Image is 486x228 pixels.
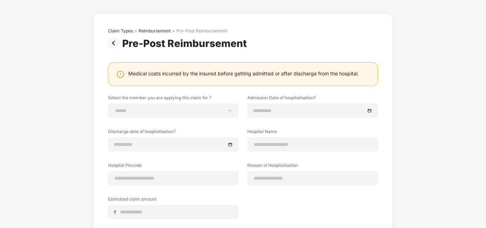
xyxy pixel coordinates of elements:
img: svg+xml;base64,PHN2ZyBpZD0iUHJldi0zMngzMiIgeG1sbnM9Imh0dHA6Ly93d3cudzMub3JnLzIwMDAvc3ZnIiB3aWR0aD... [108,37,122,49]
div: > [172,28,175,34]
label: Discharge date of hospitalisation? [108,128,239,137]
div: > [134,28,137,34]
label: Hospital Name [247,128,378,137]
label: Reason of Hospitalisation [247,162,378,171]
label: Estimated claim amount [108,196,239,205]
div: Claim Types [108,28,133,34]
div: Reimbursement [139,28,171,34]
span: ₹ [114,209,119,216]
div: Pre-Post Reimbursement [122,37,250,49]
div: Pre-Post Reimbursement [176,28,228,34]
label: Hospital Pincode [108,162,239,171]
img: svg+xml;base64,PHN2ZyBpZD0iV2FybmluZ18tXzI0eDI0IiBkYXRhLW5hbWU9Ildhcm5pbmcgLSAyNHgyNCIgeG1sbnM9Im... [116,70,125,79]
label: Admission Date of hospitalisation? [247,95,378,104]
label: Select the member you are applying this claim for ? [108,95,239,104]
div: Medical costs incurred by the insured before getting admitted or after discharge from the hospital. [128,70,359,77]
